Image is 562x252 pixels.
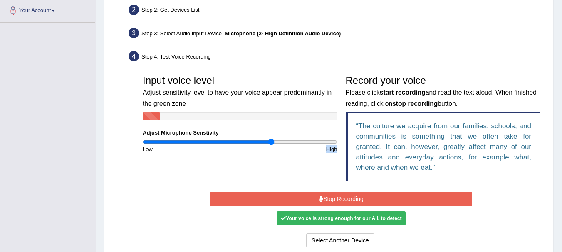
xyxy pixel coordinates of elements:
[125,25,550,44] div: Step 3: Select Audio Input Device
[210,192,472,206] button: Stop Recording
[346,75,540,108] h3: Record your voice
[139,145,240,153] div: Low
[306,233,374,247] button: Select Another Device
[143,89,332,107] small: Adjust sensitivity level to have your voice appear predominantly in the green zone
[240,145,342,153] div: High
[392,100,438,107] b: stop recording
[356,122,532,171] q: The culture we acquire from our families, schools, and communities is something that we often tak...
[143,129,219,137] label: Adjust Microphone Senstivity
[346,89,537,107] small: Please click and read the text aloud. When finished reading, click on button.
[222,30,341,37] span: –
[125,2,550,20] div: Step 2: Get Devices List
[380,89,426,96] b: start recording
[225,30,341,37] b: Microphone (2- High Definition Audio Device)
[125,49,550,67] div: Step 4: Test Voice Recording
[277,211,406,225] div: Your voice is strong enough for our A.I. to detect
[143,75,337,108] h3: Input voice level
